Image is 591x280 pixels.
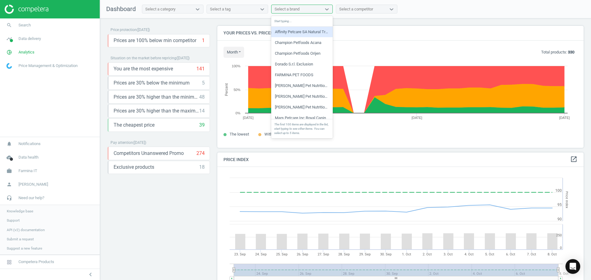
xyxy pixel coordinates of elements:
[565,259,580,274] div: Open Intercom Messenger
[114,65,173,72] span: You are the most expensive
[7,237,34,242] span: Submit a request
[18,63,78,69] span: Price Management & Optimization
[196,65,205,72] div: 141
[339,6,373,12] div: Select a competitor
[444,252,453,256] tspan: 3. Oct
[217,152,584,167] h4: Price Index
[235,111,240,115] text: 0%
[541,49,574,55] p: Total products:
[271,70,333,80] div: FARMINA PET FOODS
[565,191,569,208] tspan: Price Index
[114,108,199,114] span: Prices are 30% higher than the maximal
[87,271,94,278] i: chevron_left
[18,155,38,160] span: Data health
[234,252,246,256] tspan: 23. Sep
[264,132,295,136] span: Within the market
[7,218,20,223] span: Support
[230,132,249,136] span: The lowest
[359,252,371,256] tspan: 29. Sep
[3,192,15,204] i: headset_mic
[380,252,392,256] tspan: 30. Sep
[423,252,432,256] tspan: 2. Oct
[557,217,562,221] text: 90
[18,195,44,201] span: Need our help?
[217,26,584,40] h4: Your prices vs. prices in stores you monitor
[5,5,48,14] img: ajHJNr6hYgQAAAAASUVORK5CYII=
[556,233,562,237] text: 250
[412,116,422,120] tspan: [DATE]
[255,252,267,256] tspan: 24. Sep
[271,37,333,48] div: Champion Petfoods Acana
[271,59,333,69] div: Dorado S.r.l. Exclusion
[202,80,205,86] div: 5
[7,227,45,232] span: API (v2) documentation
[338,252,350,256] tspan: 28. Sep
[18,36,41,41] span: Data delivery
[210,6,231,12] div: Select a tag
[114,94,199,101] span: Prices are 30% higher than the minimum
[114,164,154,171] span: Exclusive products
[232,64,240,68] text: 100%
[106,5,136,13] span: Dashboard
[137,28,150,32] span: ( [DATE] )
[196,150,205,157] div: 274
[6,63,12,69] img: wGWNvw8QSZomAAAAABJRU5ErkJggg==
[560,246,562,250] text: 0
[234,88,240,92] text: 50%
[559,272,569,276] tspan: 8. Oct
[111,140,133,145] span: Pay attention
[199,122,205,128] div: 39
[114,37,196,44] span: Prices are 100% below min competitor
[133,140,146,145] span: ( [DATE] )
[568,50,574,54] b: 330
[555,188,562,193] text: 100
[114,80,190,86] span: Prices are 30% below the minimum
[199,94,205,101] div: 48
[243,116,254,120] tspan: [DATE]
[202,37,205,44] div: 1
[3,138,15,150] i: notifications
[18,182,48,187] span: [PERSON_NAME]
[18,49,34,55] span: Analytics
[3,179,15,190] i: person
[271,16,333,27] div: Start typing...
[3,19,15,31] i: search
[275,6,300,12] div: Select a brand
[548,252,557,256] tspan: 8. Oct
[506,252,515,256] tspan: 6. Oct
[297,252,308,256] tspan: 26. Sep
[464,252,474,256] tspan: 4. Oct
[271,81,333,91] div: [PERSON_NAME] Pet Nutrition Prescription Diet
[527,252,536,256] tspan: 7. Oct
[145,6,175,12] div: Select a category
[18,259,54,265] span: Competera Products
[271,91,333,102] div: [PERSON_NAME] Pet Nutrition Science Diet
[271,48,333,59] div: Champion Petfoods Orijen
[271,27,333,119] div: grid
[18,141,41,147] span: Notifications
[18,168,37,174] span: Farmina IT
[559,116,570,120] tspan: [DATE]
[111,56,176,60] span: Situation on the market before repricing
[176,56,190,60] span: ( [DATE] )
[271,119,333,138] div: The first 100 items are displayed in the list, start typing to see other items. You can select up...
[7,209,33,214] span: Knowledge base
[18,22,31,28] span: Search
[570,156,577,164] a: open_in_new
[402,252,411,256] tspan: 1. Oct
[276,252,287,256] tspan: 25. Sep
[570,156,577,163] i: open_in_new
[111,28,137,32] span: Price protection
[557,203,562,207] text: 95
[3,46,15,58] i: pie_chart_outlined
[485,252,494,256] tspan: 5. Oct
[3,152,15,163] i: cloud_done
[223,47,244,58] button: month
[271,113,333,123] div: Mars Petcare Inc Royal Canin
[3,165,15,177] i: work
[199,108,205,114] div: 14
[318,252,329,256] tspan: 27. Sep
[199,164,205,171] div: 18
[114,122,155,128] span: The cheapest price
[271,27,333,37] div: Affinity Petcare SA Natural Trainer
